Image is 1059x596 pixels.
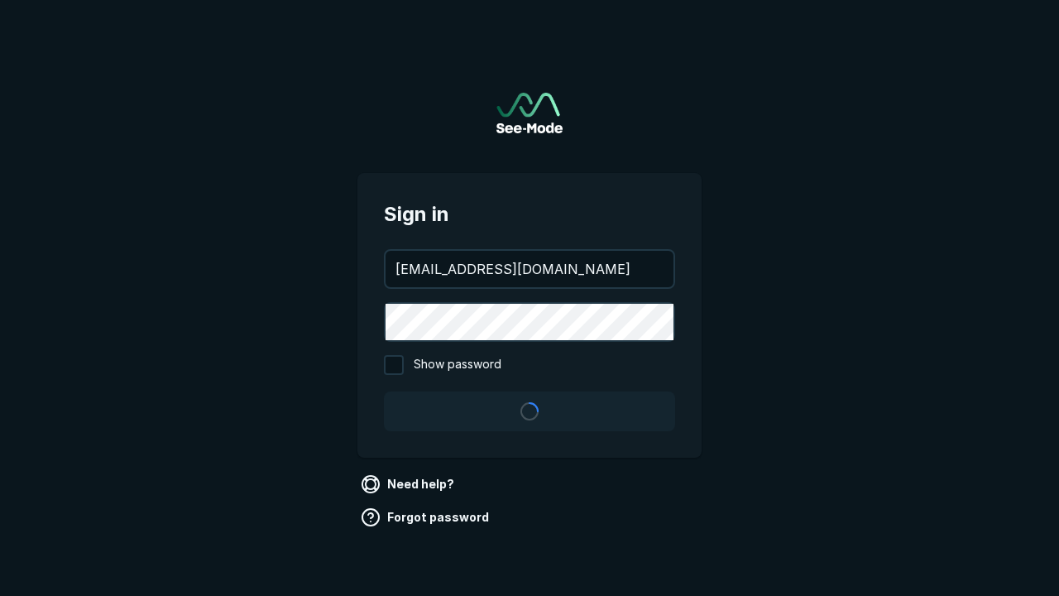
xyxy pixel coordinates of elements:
a: Go to sign in [496,93,563,133]
span: Show password [414,355,501,375]
input: your@email.com [386,251,673,287]
a: Need help? [357,471,461,497]
span: Sign in [384,199,675,229]
a: Forgot password [357,504,496,531]
img: See-Mode Logo [496,93,563,133]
